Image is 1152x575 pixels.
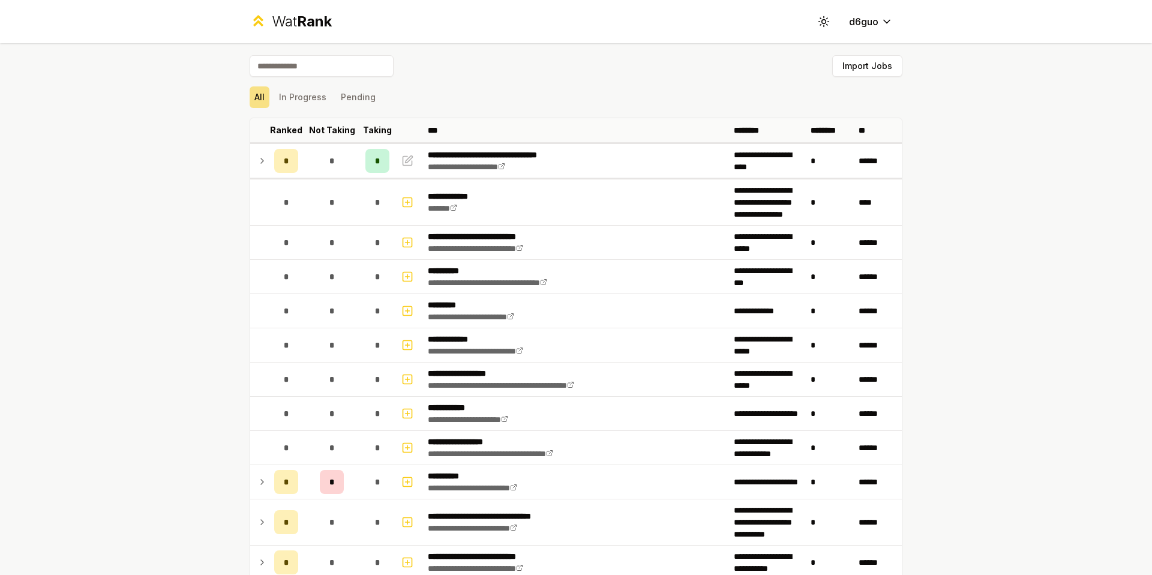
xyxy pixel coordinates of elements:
[297,13,332,30] span: Rank
[250,12,332,31] a: WatRank
[336,86,380,108] button: Pending
[309,124,355,136] p: Not Taking
[270,124,302,136] p: Ranked
[839,11,902,32] button: d6guo
[849,14,878,29] span: d6guo
[832,55,902,77] button: Import Jobs
[250,86,269,108] button: All
[272,12,332,31] div: Wat
[363,124,392,136] p: Taking
[274,86,331,108] button: In Progress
